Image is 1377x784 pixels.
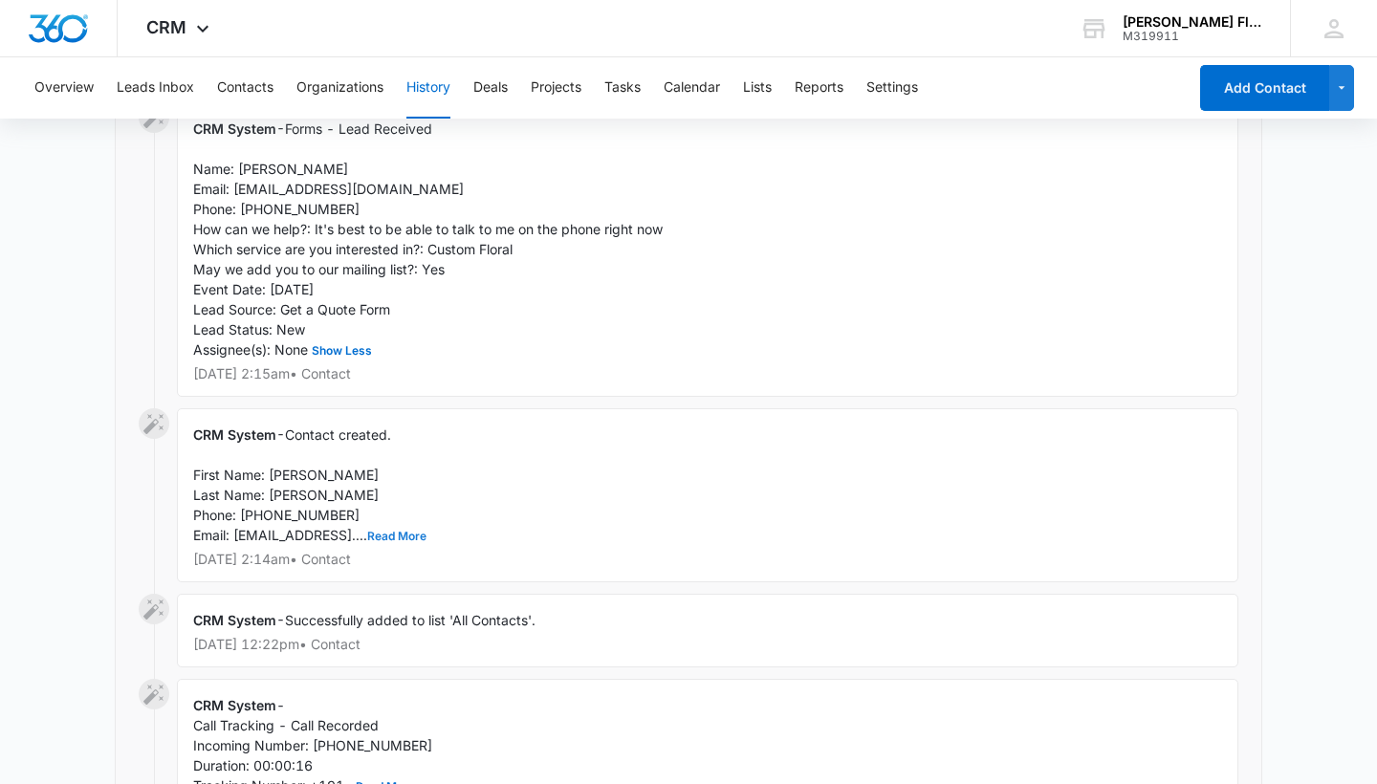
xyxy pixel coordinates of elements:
button: Read More [367,531,426,542]
button: Lists [743,57,772,119]
span: Forms - Lead Received Name: [PERSON_NAME] Email: [EMAIL_ADDRESS][DOMAIN_NAME] Phone: [PHONE_NUMBE... [193,120,663,358]
button: Settings [866,57,918,119]
button: History [406,57,450,119]
span: CRM System [193,120,276,137]
span: CRM [146,17,186,37]
div: account name [1123,14,1262,30]
button: Reports [795,57,843,119]
div: - [177,408,1238,582]
div: - [177,102,1238,397]
button: Calendar [664,57,720,119]
button: Deals [473,57,508,119]
div: account id [1123,30,1262,43]
span: CRM System [193,697,276,713]
button: Overview [34,57,94,119]
button: Add Contact [1200,65,1329,111]
button: Leads Inbox [117,57,194,119]
button: Organizations [296,57,383,119]
button: Show Less [308,345,376,357]
span: CRM System [193,426,276,443]
p: [DATE] 2:15am • Contact [193,367,1222,381]
div: - [177,594,1238,667]
span: CRM System [193,612,276,628]
span: Successfully added to list 'All Contacts'. [285,612,535,628]
button: Projects [531,57,581,119]
button: Contacts [217,57,273,119]
p: [DATE] 2:14am • Contact [193,553,1222,566]
button: Tasks [604,57,641,119]
span: Contact created. First Name: [PERSON_NAME] Last Name: [PERSON_NAME] Phone: [PHONE_NUMBER] Email: ... [193,426,426,543]
p: [DATE] 12:22pm • Contact [193,638,1222,651]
